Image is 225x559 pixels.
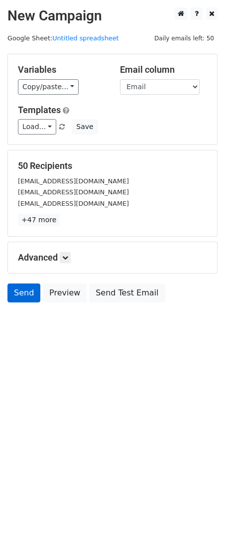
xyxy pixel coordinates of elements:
[18,119,56,135] a: Load...
[151,34,218,42] a: Daily emails left: 50
[18,200,129,207] small: [EMAIL_ADDRESS][DOMAIN_NAME]
[120,64,207,75] h5: Email column
[89,283,165,302] a: Send Test Email
[175,511,225,559] iframe: Chat Widget
[18,188,129,196] small: [EMAIL_ADDRESS][DOMAIN_NAME]
[7,7,218,24] h2: New Campaign
[7,283,40,302] a: Send
[18,214,60,226] a: +47 more
[7,34,119,42] small: Google Sheet:
[151,33,218,44] span: Daily emails left: 50
[43,283,87,302] a: Preview
[18,105,61,115] a: Templates
[18,177,129,185] small: [EMAIL_ADDRESS][DOMAIN_NAME]
[72,119,98,135] button: Save
[52,34,118,42] a: Untitled spreadsheet
[18,252,207,263] h5: Advanced
[18,64,105,75] h5: Variables
[18,160,207,171] h5: 50 Recipients
[18,79,79,95] a: Copy/paste...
